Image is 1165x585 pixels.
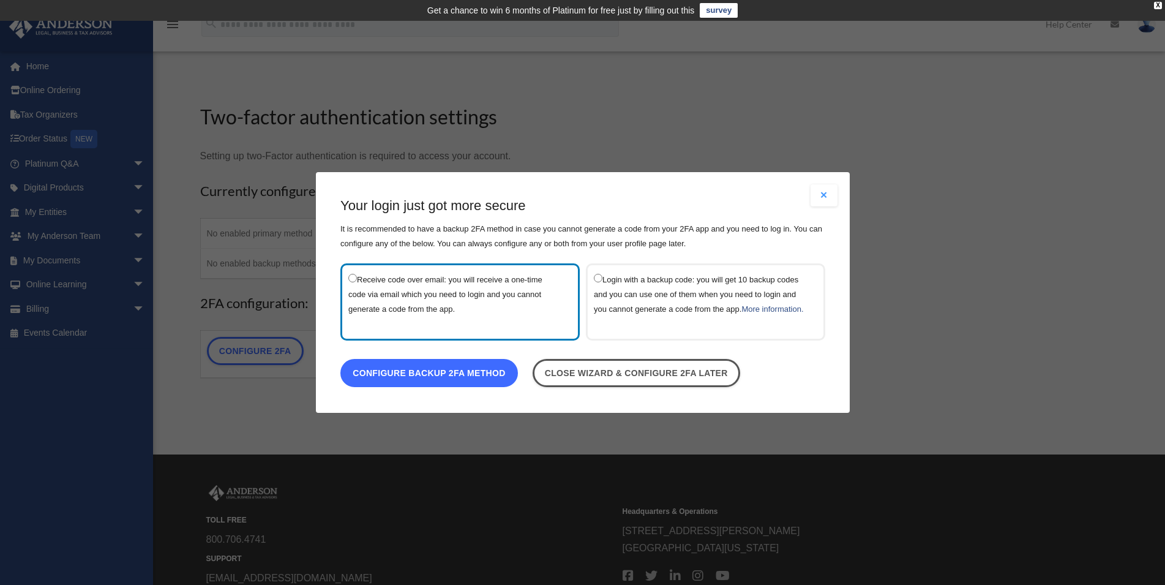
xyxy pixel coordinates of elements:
[594,271,805,333] label: Login with a backup code: you will get 10 backup codes and you can use one of them when you need ...
[348,271,560,333] label: Receive code over email: you will receive a one-time code via email which you need to login and y...
[594,274,602,282] input: Login with a backup code: you will get 10 backup codes and you can use one of them when you need ...
[427,3,695,18] div: Get a chance to win 6 months of Platinum for free just by filling out this
[348,274,357,282] input: Receive code over email: you will receive a one-time code via email which you need to login and y...
[532,359,740,387] a: Close wizard & configure 2FA later
[700,3,738,18] a: survey
[340,222,825,251] p: It is recommended to have a backup 2FA method in case you cannot generate a code from your 2FA ap...
[1154,2,1162,9] div: close
[340,197,825,216] h3: Your login just got more secure
[340,359,518,387] a: Configure backup 2FA method
[811,184,837,206] button: Close modal
[741,304,803,314] a: More information.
